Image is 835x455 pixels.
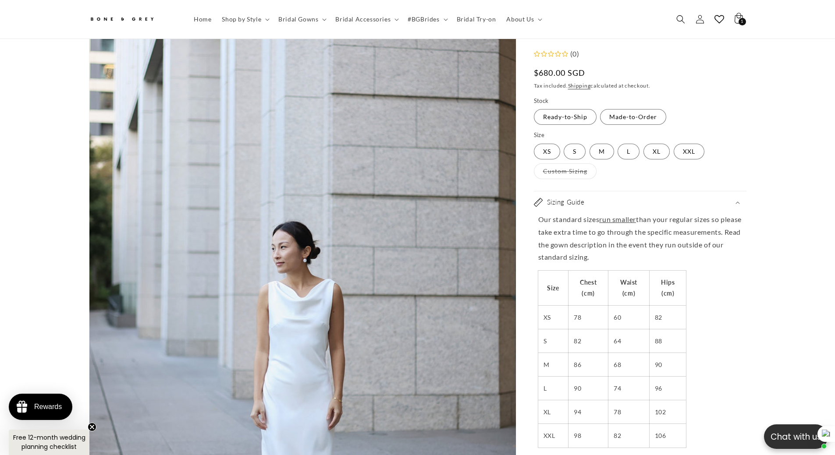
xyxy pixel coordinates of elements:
span: Shop by Style [222,15,261,23]
a: Bone and Grey Bridal [85,9,180,30]
td: L [538,377,569,400]
td: 106 [649,424,686,448]
td: 88 [649,329,686,353]
td: XXL [538,424,569,448]
span: #BGBrides [408,15,439,23]
td: 82 [569,329,608,353]
span: 1 [741,18,743,25]
td: 90 [569,377,608,400]
summary: About Us [501,10,546,28]
legend: Stock [534,97,550,106]
span: $680.00 SGD [534,67,586,79]
label: S [564,144,586,159]
a: Write a review [58,50,97,57]
td: 96 [649,377,686,400]
legend: Size [534,131,546,140]
img: Bone and Grey Bridal [89,12,155,27]
summary: #BGBrides [402,10,451,28]
td: 74 [608,377,650,400]
label: M [590,144,614,159]
p: Our standard sizes than your regular sizes so please take extra time to go through the specific m... [538,213,742,264]
td: M [538,353,569,377]
td: 82 [608,424,650,448]
span: Bridal Accessories [335,15,391,23]
td: XS [538,305,569,329]
div: Tax included. calculated at checkout. [534,81,746,90]
td: 78 [569,305,608,329]
summary: Sizing Guide [534,191,746,213]
td: 64 [608,329,650,353]
span: About Us [506,15,534,23]
h2: Sizing Guide [547,198,585,207]
label: Custom Sizing [534,163,597,179]
td: 60 [608,305,650,329]
td: 86 [569,353,608,377]
label: L [618,144,640,159]
td: 90 [649,353,686,377]
button: Open chatbox [764,424,828,449]
summary: Bridal Accessories [330,10,402,28]
th: Size [538,271,569,305]
a: Bridal Try-on [451,10,501,28]
a: Shipping [568,82,591,89]
td: 82 [649,305,686,329]
label: Made-to-Order [600,109,666,125]
td: 94 [569,400,608,424]
label: XS [534,144,560,159]
span: Free 12-month wedding planning checklist [13,433,85,451]
label: XXL [674,144,704,159]
th: Chest (cm) [569,271,608,305]
td: XL [538,400,569,424]
td: 98 [569,424,608,448]
button: Write a review [599,13,657,28]
th: Hips (cm) [649,271,686,305]
td: S [538,329,569,353]
td: 78 [608,400,650,424]
span: run smaller [599,215,636,223]
label: Ready-to-Ship [534,109,597,125]
td: 68 [608,353,650,377]
summary: Shop by Style [217,10,273,28]
button: Close teaser [88,423,96,431]
span: Bridal Try-on [457,15,496,23]
td: 102 [649,400,686,424]
p: Chat with us [764,430,828,443]
span: Bridal Gowns [278,15,318,23]
div: (0) [568,48,579,60]
summary: Bridal Gowns [273,10,330,28]
div: Rewards [34,403,62,411]
a: Home [188,10,217,28]
div: Free 12-month wedding planning checklistClose teaser [9,430,89,455]
span: Home [194,15,211,23]
summary: Search [671,10,690,29]
label: XL [643,144,670,159]
th: Waist (cm) [608,271,650,305]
